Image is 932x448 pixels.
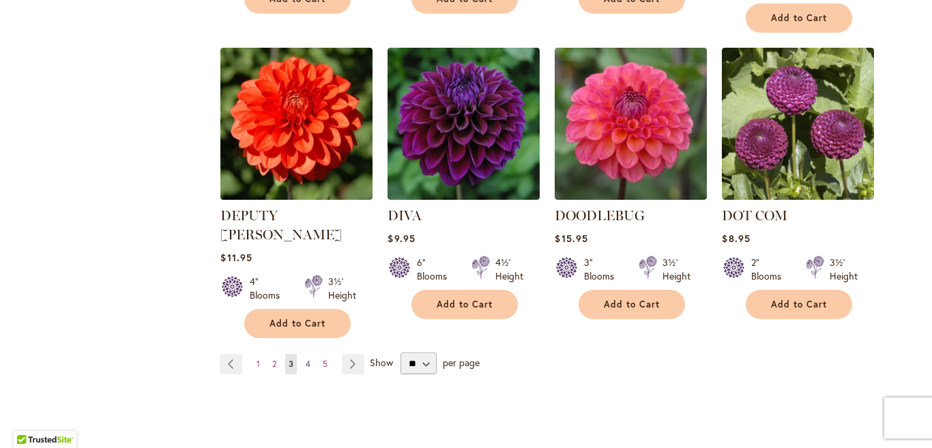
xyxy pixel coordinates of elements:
a: Diva [388,190,540,203]
img: DOT COM [722,48,874,200]
div: 3½' Height [328,275,356,302]
a: 2 [269,354,280,374]
a: DOT COM [722,207,787,224]
button: Add to Cart [579,290,685,319]
div: 6" Blooms [417,256,455,283]
span: 5 [323,359,327,369]
iframe: Launch Accessibility Center [10,400,48,438]
span: 3 [289,359,293,369]
span: per page [443,356,480,369]
div: 2" Blooms [751,256,789,283]
a: DOODLEBUG [555,207,645,224]
button: Add to Cart [746,3,852,33]
img: Diva [388,48,540,200]
span: 2 [272,359,276,369]
span: Add to Cart [604,299,660,310]
span: $15.95 [555,232,587,245]
img: DOODLEBUG [555,48,707,200]
div: 3" Blooms [584,256,622,283]
a: DEPUTY BOB [220,190,373,203]
a: 5 [319,354,331,374]
a: DEPUTY [PERSON_NAME] [220,207,342,243]
span: Show [370,356,393,369]
span: Add to Cart [437,299,493,310]
a: 1 [253,354,263,374]
div: 3½' Height [662,256,690,283]
span: Add to Cart [270,318,325,329]
div: 4" Blooms [250,275,288,302]
span: Add to Cart [771,299,827,310]
a: DIVA [388,207,422,224]
div: 4½' Height [495,256,523,283]
span: $9.95 [388,232,415,245]
span: 1 [257,359,260,369]
span: 4 [306,359,310,369]
span: $8.95 [722,232,750,245]
span: Add to Cart [771,12,827,24]
img: DEPUTY BOB [220,48,373,200]
button: Add to Cart [411,290,518,319]
button: Add to Cart [244,309,351,338]
a: 4 [302,354,314,374]
a: DOT COM [722,190,874,203]
button: Add to Cart [746,290,852,319]
a: DOODLEBUG [555,190,707,203]
span: $11.95 [220,251,252,264]
div: 3½' Height [830,256,858,283]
